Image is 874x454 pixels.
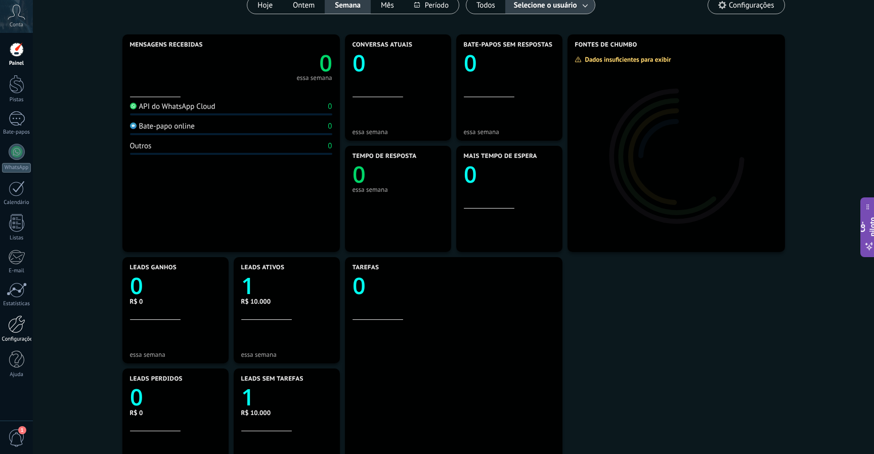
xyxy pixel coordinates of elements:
a: 0 [353,270,555,301]
font: 1 [21,427,24,433]
font: Todos [476,1,495,10]
font: Bate-papos [3,129,30,136]
font: essa semana [296,73,332,82]
font: E-mail [9,267,24,274]
a: 0 [231,48,332,78]
text: 0 [319,48,332,78]
font: Calendário [4,199,29,206]
font: Leads perdidos [130,375,183,383]
a: 0 [130,382,221,412]
a: 0 [130,270,221,301]
font: 0 [328,121,332,131]
text: 0 [130,382,143,412]
font: essa semana [464,128,499,136]
font: Selecione o usuário [514,1,577,10]
font: Conta [10,21,23,28]
font: essa semana [241,350,277,359]
font: Fontes de chumbo [575,41,637,49]
font: Conversas atuais [353,41,413,49]
font: API do WhatsApp Cloud [139,102,215,111]
font: Semana [335,1,361,10]
text: 0 [464,159,477,190]
font: Mensagens recebidas [130,41,203,49]
font: essa semana [353,185,388,194]
font: Hoje [257,1,273,10]
font: Configurações [729,1,774,10]
text: 0 [353,159,366,190]
font: Mais tempo de espera [464,152,537,160]
font: Dados insuficientes para exibir [585,55,671,64]
font: Listas [10,234,23,241]
a: 1 [241,270,332,301]
font: Outros [130,141,152,151]
font: Configurações [2,336,35,343]
text: 0 [464,48,477,78]
font: Ajuda [10,371,23,378]
font: Mês [381,1,394,10]
font: essa semana [353,128,388,136]
font: Pistas [10,96,24,103]
font: R$ 10.000 [241,408,271,417]
text: 1 [241,270,254,301]
a: 1 [241,382,332,412]
img: Bate-papo online [130,122,137,129]
font: Leads ativos [241,264,285,271]
font: Painel [9,60,24,67]
text: 1 [241,382,254,412]
font: essa semana [130,350,165,359]
font: R$ 0 [130,408,143,417]
img: API do WhatsApp Cloud [130,103,137,109]
text: 0 [353,48,366,78]
font: 0 [328,141,332,151]
font: R$ 10.000 [241,297,271,306]
font: Bate-papo online [139,121,195,131]
font: Tempo de resposta [353,152,417,160]
font: Ontem [293,1,315,10]
font: Tarefas [353,264,379,271]
font: R$ 0 [130,297,143,306]
text: 0 [130,270,143,301]
font: Bate-papos sem respostas [464,41,553,49]
font: Leads ganhos [130,264,177,271]
text: 0 [353,270,366,301]
font: Estatísticas [3,300,30,307]
font: 0 [328,102,332,111]
font: Leads sem tarefas [241,375,303,383]
font: WhatsApp [5,164,28,171]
